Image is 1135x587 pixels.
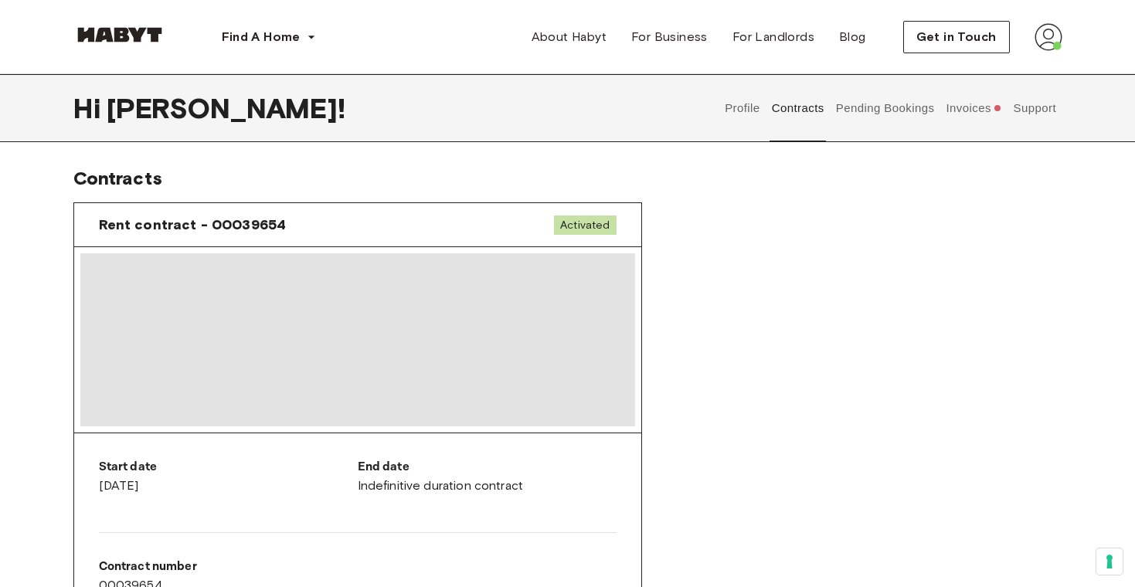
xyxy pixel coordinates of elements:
span: For Business [631,28,708,46]
div: [DATE] [99,458,358,495]
span: [PERSON_NAME] ! [107,92,345,124]
p: Start date [99,458,358,477]
span: Activated [554,215,616,235]
button: Your consent preferences for tracking technologies [1096,548,1123,575]
a: Blog [827,22,878,53]
span: Contracts [73,167,162,189]
p: Contract number [99,558,358,576]
button: Pending Bookings [834,74,936,142]
span: About Habyt [532,28,607,46]
a: For Landlords [720,22,827,53]
button: Find A Home [209,22,328,53]
span: Get in Touch [916,28,997,46]
span: Rent contract - 00039654 [99,215,287,234]
img: avatar [1035,23,1062,51]
button: Get in Touch [903,21,1010,53]
p: End date [358,458,617,477]
a: About Habyt [519,22,619,53]
img: Habyt [73,27,166,42]
button: Profile [723,74,763,142]
span: Blog [839,28,866,46]
button: Contracts [770,74,826,142]
div: Indefinitive duration contract [358,458,617,495]
span: Find A Home [222,28,301,46]
a: For Business [619,22,720,53]
span: Hi [73,92,107,124]
span: For Landlords [732,28,814,46]
div: user profile tabs [719,74,1062,142]
button: Invoices [944,74,1004,142]
button: Support [1011,74,1059,142]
